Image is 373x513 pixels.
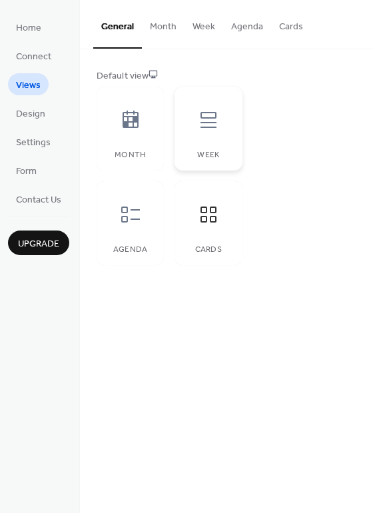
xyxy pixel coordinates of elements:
[8,188,69,210] a: Contact Us
[8,231,69,255] button: Upgrade
[16,136,51,150] span: Settings
[8,73,49,95] a: Views
[110,151,151,160] div: Month
[97,69,354,83] div: Default view
[8,159,45,181] a: Form
[188,151,228,160] div: Week
[16,50,51,64] span: Connect
[8,16,49,38] a: Home
[8,131,59,153] a: Settings
[8,45,59,67] a: Connect
[16,79,41,93] span: Views
[8,102,53,124] a: Design
[16,107,45,121] span: Design
[18,237,59,251] span: Upgrade
[188,245,228,255] div: Cards
[16,193,61,207] span: Contact Us
[16,21,41,35] span: Home
[110,245,151,255] div: Agenda
[16,165,37,179] span: Form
